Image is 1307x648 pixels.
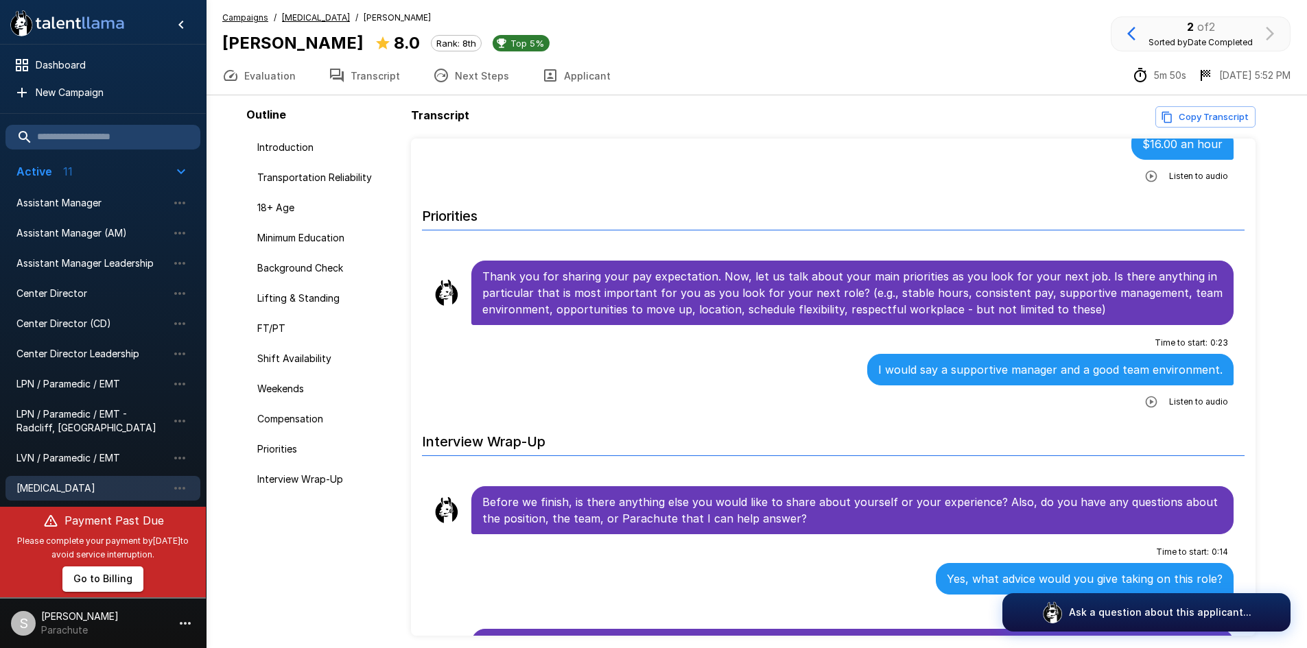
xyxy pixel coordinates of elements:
[257,231,395,245] span: Minimum Education
[246,376,405,401] div: Weekends
[526,56,627,95] button: Applicant
[422,194,1245,230] h6: Priorities
[246,286,405,311] div: Lifting & Standing
[257,291,395,305] span: Lifting & Standing
[257,261,395,275] span: Background Check
[1154,69,1186,82] p: 5m 50s
[947,571,1223,587] p: Yes, what advice would you give taking on this role?
[1187,20,1194,34] b: 2
[246,135,405,160] div: Introduction
[1041,601,1063,623] img: logo_glasses@2x.png
[411,108,469,122] b: Transcript
[1197,67,1291,84] div: The date and time when the interview was completed
[206,56,312,95] button: Evaluation
[433,496,460,524] img: llama_clean.png
[1197,20,1215,34] span: of 2
[222,33,364,53] b: [PERSON_NAME]
[257,171,395,184] span: Transportation Reliability
[1069,605,1251,619] p: Ask a question about this applicant...
[257,201,395,215] span: 18+ Age
[394,33,420,53] b: 8.0
[1002,593,1291,632] button: Ask a question about this applicant...
[246,437,405,461] div: Priorities
[257,322,395,335] span: FT/PT
[482,268,1223,317] p: Thank you for sharing your pay expectation. Now, let us talk about your main priorities as you lo...
[312,56,416,95] button: Transcript
[1169,169,1228,183] span: Listen to audio
[257,442,395,456] span: Priorities
[422,420,1245,456] h6: Interview Wrap-Up
[246,346,405,371] div: Shift Availability
[505,38,550,49] span: Top 5%
[878,361,1223,378] p: I would say a supportive manager and a good team environment.
[246,195,405,220] div: 18+ Age
[246,316,405,341] div: FT/PT
[257,382,395,396] span: Weekends
[257,352,395,365] span: Shift Availability
[246,256,405,280] div: Background Check
[364,11,431,25] span: [PERSON_NAME]
[1142,136,1223,152] p: $16.00 an hour
[257,472,395,486] span: Interview Wrap-Up
[1169,395,1228,409] span: Listen to audio
[282,12,350,23] u: [MEDICAL_DATA]
[1212,545,1228,559] span: 0 : 14
[246,165,405,190] div: Transportation Reliability
[416,56,526,95] button: Next Steps
[246,226,405,250] div: Minimum Education
[1156,545,1209,559] span: Time to start :
[1219,69,1291,82] p: [DATE] 5:52 PM
[257,412,395,426] span: Compensation
[274,11,276,25] span: /
[1132,67,1186,84] div: The time between starting and completing the interview
[432,38,481,49] span: Rank: 8th
[246,467,405,492] div: Interview Wrap-Up
[1149,37,1253,47] span: Sorted by Date Completed
[355,11,358,25] span: /
[246,407,405,431] div: Compensation
[1155,106,1256,128] button: Copy transcript
[1210,336,1228,350] span: 0 : 23
[433,279,460,307] img: llama_clean.png
[222,12,268,23] u: Campaigns
[482,494,1223,527] p: Before we finish, is there anything else you would like to share about yourself or your experienc...
[1155,336,1208,350] span: Time to start :
[257,141,395,154] span: Introduction
[246,108,286,121] b: Outline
